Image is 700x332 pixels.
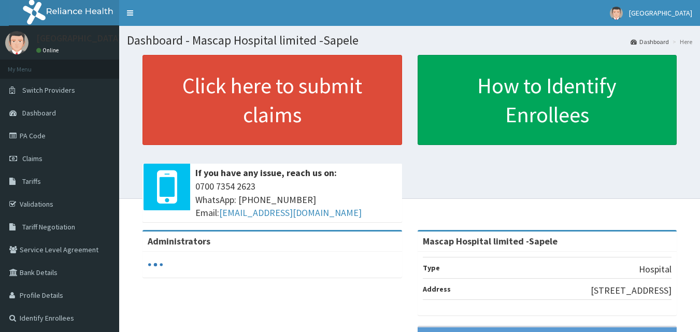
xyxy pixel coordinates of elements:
[639,263,672,276] p: Hospital
[127,34,692,47] h1: Dashboard - Mascap Hospital limited -Sapele
[610,7,623,20] img: User Image
[195,180,397,220] span: 0700 7354 2623 WhatsApp: [PHONE_NUMBER] Email:
[423,284,451,294] b: Address
[5,31,28,54] img: User Image
[219,207,362,219] a: [EMAIL_ADDRESS][DOMAIN_NAME]
[631,37,669,46] a: Dashboard
[418,55,677,145] a: How to Identify Enrollees
[670,37,692,46] li: Here
[591,284,672,297] p: [STREET_ADDRESS]
[36,34,122,43] p: [GEOGRAPHIC_DATA]
[148,235,210,247] b: Administrators
[423,235,558,247] strong: Mascap Hospital limited -Sapele
[142,55,402,145] a: Click here to submit claims
[22,85,75,95] span: Switch Providers
[148,257,163,272] svg: audio-loading
[22,154,42,163] span: Claims
[22,177,41,186] span: Tariffs
[423,263,440,272] b: Type
[22,108,56,118] span: Dashboard
[195,167,337,179] b: If you have any issue, reach us on:
[629,8,692,18] span: [GEOGRAPHIC_DATA]
[22,222,75,232] span: Tariff Negotiation
[36,47,61,54] a: Online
